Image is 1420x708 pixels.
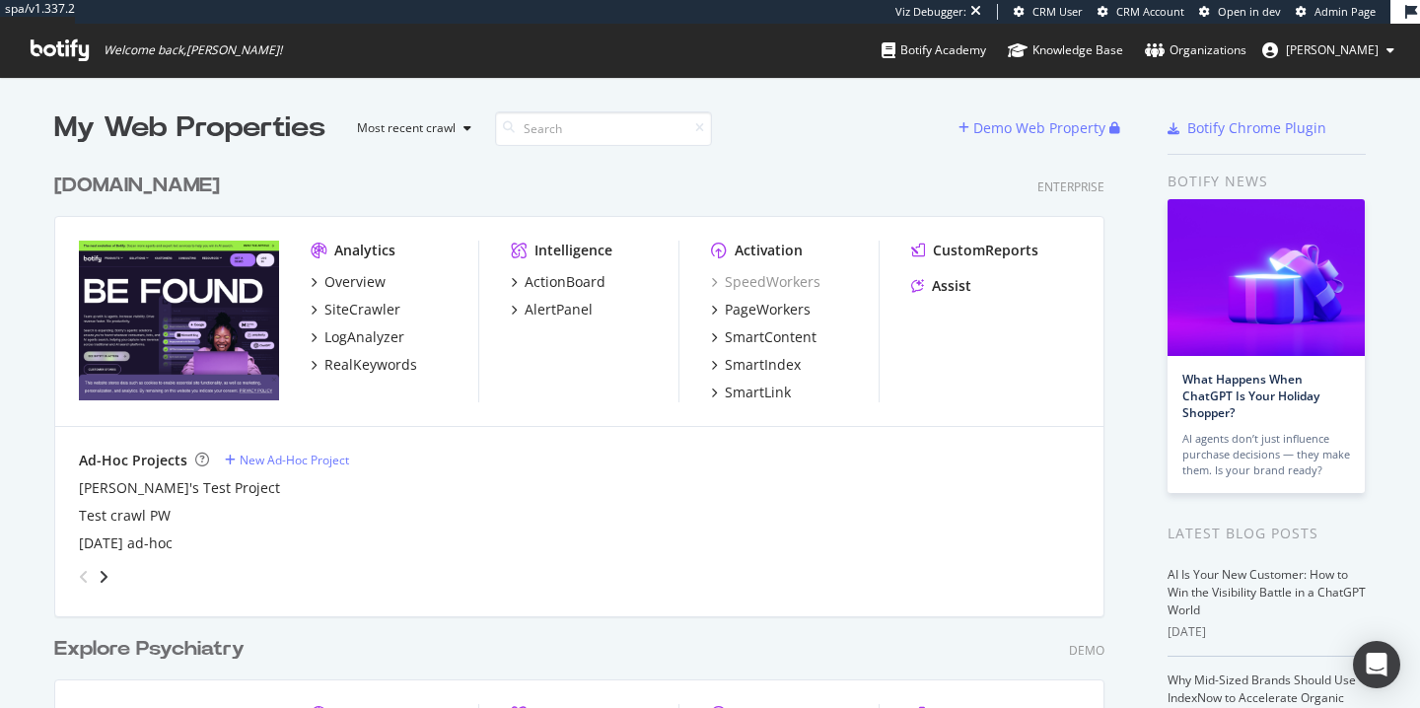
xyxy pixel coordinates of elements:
[1199,4,1281,20] a: Open in dev
[79,241,279,400] img: Botify.com
[911,276,971,296] a: Assist
[311,327,404,347] a: LogAnalyzer
[311,300,400,319] a: SiteCrawler
[932,276,971,296] div: Assist
[525,272,605,292] div: ActionBoard
[334,241,395,260] div: Analytics
[882,24,986,77] a: Botify Academy
[104,42,282,58] span: Welcome back, [PERSON_NAME] !
[54,108,325,148] div: My Web Properties
[225,452,349,468] a: New Ad-Hoc Project
[324,300,400,319] div: SiteCrawler
[1145,40,1246,60] div: Organizations
[1116,4,1184,19] span: CRM Account
[1218,4,1281,19] span: Open in dev
[1098,4,1184,20] a: CRM Account
[54,172,228,200] a: [DOMAIN_NAME]
[1069,642,1104,659] div: Demo
[54,635,252,664] a: Explore Psychiatry
[311,355,417,375] a: RealKeywords
[1246,35,1410,66] button: [PERSON_NAME]
[511,300,593,319] a: AlertPanel
[54,172,220,200] div: [DOMAIN_NAME]
[1168,566,1366,618] a: AI Is Your New Customer: How to Win the Visibility Battle in a ChatGPT World
[1314,4,1376,19] span: Admin Page
[240,452,349,468] div: New Ad-Hoc Project
[711,327,816,347] a: SmartContent
[725,383,791,402] div: SmartLink
[1187,118,1326,138] div: Botify Chrome Plugin
[1168,118,1326,138] a: Botify Chrome Plugin
[1286,41,1379,58] span: alexandre hauswirth
[1168,171,1366,192] div: Botify news
[1168,523,1366,544] div: Latest Blog Posts
[534,241,612,260] div: Intelligence
[525,300,593,319] div: AlertPanel
[495,111,712,146] input: Search
[1037,178,1104,195] div: Enterprise
[725,300,811,319] div: PageWorkers
[1168,199,1365,356] img: What Happens When ChatGPT Is Your Holiday Shopper?
[895,4,966,20] div: Viz Debugger:
[933,241,1038,260] div: CustomReports
[725,327,816,347] div: SmartContent
[1014,4,1083,20] a: CRM User
[1032,4,1083,19] span: CRM User
[1168,623,1366,641] div: [DATE]
[79,478,280,498] a: [PERSON_NAME]'s Test Project
[97,567,110,587] div: angle-right
[1353,641,1400,688] div: Open Intercom Messenger
[973,118,1105,138] div: Demo Web Property
[79,506,171,526] a: Test crawl PW
[324,355,417,375] div: RealKeywords
[711,355,801,375] a: SmartIndex
[1296,4,1376,20] a: Admin Page
[711,383,791,402] a: SmartLink
[1008,24,1123,77] a: Knowledge Base
[882,40,986,60] div: Botify Academy
[711,300,811,319] a: PageWorkers
[1145,24,1246,77] a: Organizations
[511,272,605,292] a: ActionBoard
[711,272,820,292] a: SpeedWorkers
[341,112,479,144] button: Most recent crawl
[311,272,386,292] a: Overview
[1182,371,1319,421] a: What Happens When ChatGPT Is Your Holiday Shopper?
[1182,431,1350,478] div: AI agents don’t just influence purchase decisions — they make them. Is your brand ready?
[71,561,97,593] div: angle-left
[79,533,173,553] a: [DATE] ad-hoc
[357,122,456,134] div: Most recent crawl
[725,355,801,375] div: SmartIndex
[324,327,404,347] div: LogAnalyzer
[54,635,245,664] div: Explore Psychiatry
[958,112,1109,144] button: Demo Web Property
[1008,40,1123,60] div: Knowledge Base
[79,451,187,470] div: Ad-Hoc Projects
[958,119,1109,136] a: Demo Web Property
[911,241,1038,260] a: CustomReports
[324,272,386,292] div: Overview
[735,241,803,260] div: Activation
